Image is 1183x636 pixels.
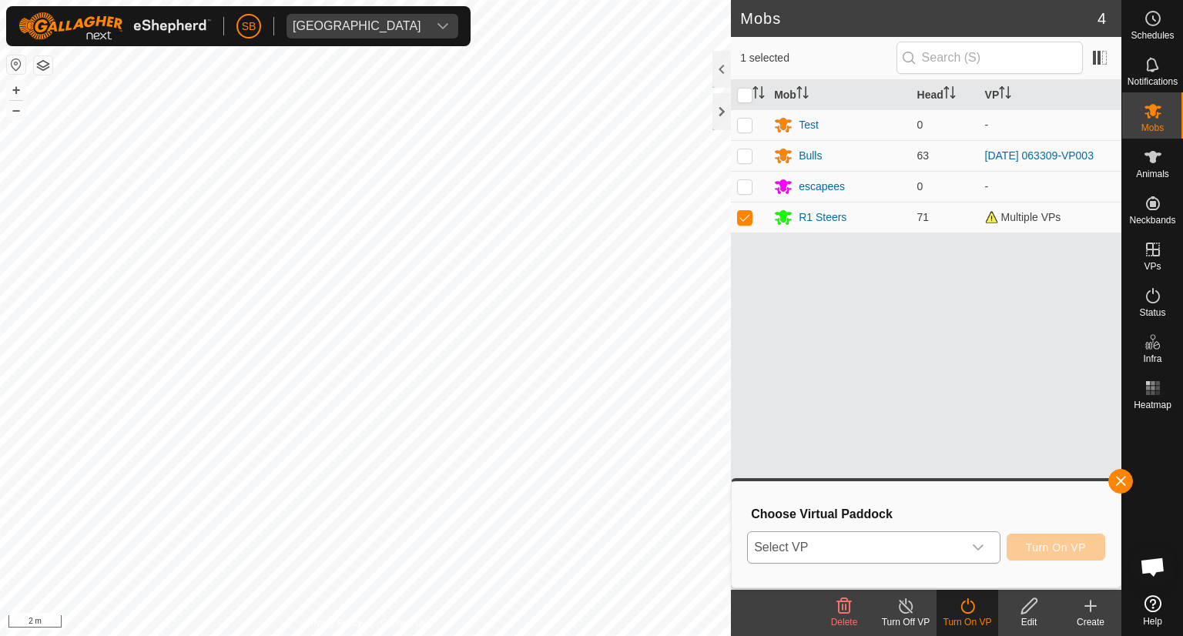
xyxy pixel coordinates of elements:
p-sorticon: Activate to sort [752,89,765,101]
span: Neckbands [1129,216,1175,225]
span: Tangihanga station [287,14,427,38]
span: 0 [917,119,923,131]
span: Animals [1136,169,1169,179]
div: Edit [998,615,1060,629]
span: 0 [917,180,923,192]
button: + [7,81,25,99]
button: Reset Map [7,55,25,74]
a: Help [1122,589,1183,632]
h3: Choose Virtual Paddock [751,507,1105,521]
a: Contact Us [380,616,426,630]
button: Map Layers [34,56,52,75]
div: Bulls [799,148,822,164]
div: Turn Off VP [875,615,937,629]
span: Delete [831,617,858,628]
p-sorticon: Activate to sort [796,89,809,101]
span: Infra [1143,354,1161,363]
div: escapees [799,179,845,195]
div: dropdown trigger [427,14,458,38]
span: Multiple VPs [985,211,1061,223]
th: VP [979,80,1121,110]
span: Schedules [1131,31,1174,40]
th: Mob [768,80,910,110]
span: Select VP [748,532,963,563]
button: – [7,101,25,119]
div: Create [1060,615,1121,629]
span: 71 [917,211,930,223]
span: SB [242,18,256,35]
span: Heatmap [1134,400,1171,410]
input: Search (S) [896,42,1083,74]
a: Open chat [1130,544,1176,590]
div: Turn On VP [937,615,998,629]
p-sorticon: Activate to sort [999,89,1011,101]
span: Turn On VP [1026,541,1086,554]
div: [GEOGRAPHIC_DATA] [293,20,421,32]
a: Privacy Policy [305,616,363,630]
span: 1 selected [740,50,896,66]
span: Mobs [1141,123,1164,132]
div: Test [799,117,819,133]
th: Head [911,80,979,110]
span: 63 [917,149,930,162]
h2: Mobs [740,9,1098,28]
img: Gallagher Logo [18,12,211,40]
td: - [979,109,1121,140]
span: Notifications [1128,77,1178,86]
span: Help [1143,617,1162,626]
div: R1 Steers [799,209,846,226]
span: VPs [1144,262,1161,271]
a: [DATE] 063309-VP003 [985,149,1094,162]
div: dropdown trigger [963,532,994,563]
td: - [979,171,1121,202]
button: Turn On VP [1007,534,1105,561]
span: 4 [1098,7,1106,30]
p-sorticon: Activate to sort [943,89,956,101]
span: Status [1139,308,1165,317]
